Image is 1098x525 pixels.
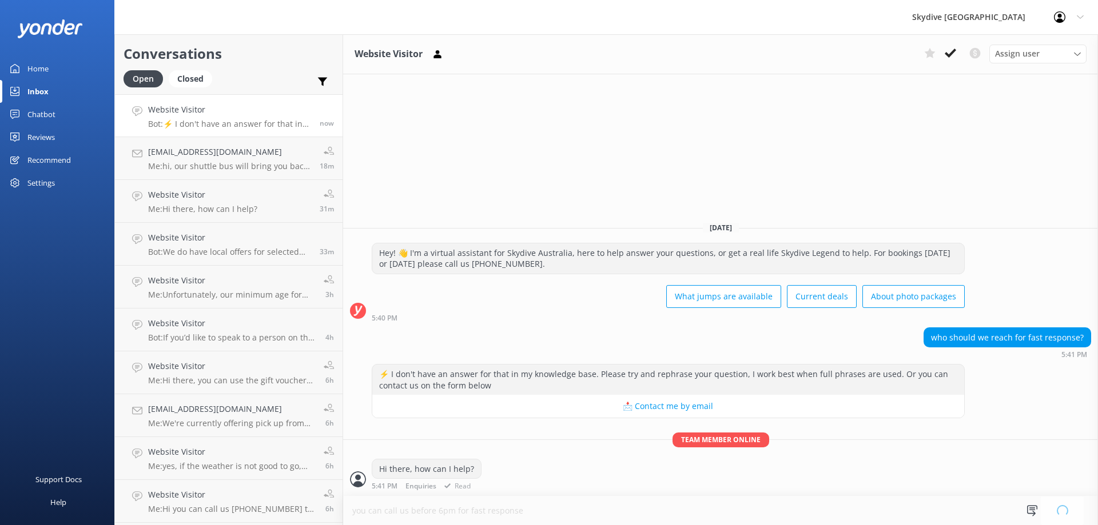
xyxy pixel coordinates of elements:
div: Closed [169,70,212,87]
span: Team member online [673,432,769,447]
h4: Website Visitor [148,103,311,116]
a: Website VisitorBot:⚡ I don't have an answer for that in my knowledge base. Please try and rephras... [115,94,343,137]
p: Me: yes, if the weather is not good to go, our team will contact you to rebook [148,461,315,471]
button: 📩 Contact me by email [372,395,964,418]
a: Website VisitorMe:Unfortunately, our minimum age for skydive is [DEMOGRAPHIC_DATA], so he is not ... [115,266,343,308]
h4: Website Visitor [148,360,315,372]
strong: 5:41 PM [372,483,397,490]
div: Chatbot [27,103,55,126]
div: who should we reach for fast response? [924,328,1091,347]
a: [EMAIL_ADDRESS][DOMAIN_NAME]Me:hi, our shuttle bus will bring you back to the check in office, yo... [115,137,343,180]
a: Website VisitorBot:We do have local offers for selected locations. You can check out our current ... [115,223,343,266]
span: [DATE] [703,223,739,233]
p: Bot: We do have local offers for selected locations. You can check out our current offers at [URL... [148,247,311,257]
span: Sep 24 2025 11:09am (UTC +10:00) Australia/Brisbane [325,418,334,428]
span: Assign user [995,47,1040,60]
p: Bot: If you’d like to speak to a person on the Skydive Australia team, please call [PHONE_NUMBER]... [148,332,317,343]
a: Website VisitorMe:Hi there, you can use the gift voucher before the expiry date to book for any f... [115,351,343,394]
span: Sep 24 2025 11:08am (UTC +10:00) Australia/Brisbane [325,461,334,471]
h4: Website Visitor [148,488,315,501]
p: Me: Hi there, you can use the gift voucher before the expiry date to book for any further dates [148,375,315,386]
div: Support Docs [35,468,82,491]
img: yonder-white-logo.png [17,19,83,38]
span: Read [440,483,471,490]
a: Website VisitorMe:Hi there, how can I help?31m [115,180,343,223]
span: Sep 24 2025 05:08pm (UTC +10:00) Australia/Brisbane [320,247,334,257]
span: Sep 24 2025 11:07am (UTC +10:00) Australia/Brisbane [325,504,334,514]
textarea: you can call us before 6pm for fast response [343,496,1098,525]
h4: [EMAIL_ADDRESS][DOMAIN_NAME] [148,403,315,415]
p: Me: We're currently offering pick up from the majority of our locations. Please check with our te... [148,418,315,428]
p: Bot: ⚡ I don't have an answer for that in my knowledge base. Please try and rephrase your questio... [148,119,311,129]
div: Settings [27,171,55,194]
span: Sep 24 2025 11:14am (UTC +10:00) Australia/Brisbane [325,375,334,385]
a: [EMAIL_ADDRESS][DOMAIN_NAME]Me:We're currently offering pick up from the majority of our location... [115,394,343,437]
strong: 5:40 PM [372,315,397,322]
h4: Website Visitor [148,231,311,244]
a: Website VisitorMe:yes, if the weather is not good to go, our team will contact you to rebook6h [115,437,343,480]
span: Sep 24 2025 01:03pm (UTC +10:00) Australia/Brisbane [325,332,334,342]
strong: 5:41 PM [1061,351,1087,358]
div: Reviews [27,126,55,149]
a: Closed [169,72,218,85]
div: Sep 24 2025 05:41pm (UTC +10:00) Australia/Brisbane [924,350,1091,358]
h4: Website Visitor [148,446,315,458]
a: Website VisitorBot:If you’d like to speak to a person on the Skydive Australia team, please call ... [115,308,343,351]
span: Sep 24 2025 05:41pm (UTC +10:00) Australia/Brisbane [320,118,334,128]
div: Assign User [989,45,1087,63]
button: What jumps are available [666,285,781,308]
button: About photo packages [862,285,965,308]
div: Help [50,491,66,514]
div: ⚡ I don't have an answer for that in my knowledge base. Please try and rephrase your question, I ... [372,364,964,395]
button: Current deals [787,285,857,308]
div: Sep 24 2025 05:40pm (UTC +10:00) Australia/Brisbane [372,314,965,322]
h4: Website Visitor [148,274,315,287]
span: Sep 24 2025 05:10pm (UTC +10:00) Australia/Brisbane [320,204,334,214]
a: Open [124,72,169,85]
h2: Conversations [124,43,334,65]
p: Me: Unfortunately, our minimum age for skydive is [DEMOGRAPHIC_DATA], so he is not able to do the... [148,290,315,300]
p: Me: hi, our shuttle bus will bring you back to the check in office, you can also ask the driver t... [148,161,311,171]
span: Enquiries [405,483,436,490]
p: Me: Hi there, how can I help? [148,204,257,214]
div: Sep 24 2025 05:41pm (UTC +10:00) Australia/Brisbane [372,482,482,490]
h3: Website Visitor [355,47,423,62]
h4: Website Visitor [148,189,257,201]
span: Sep 24 2025 02:34pm (UTC +10:00) Australia/Brisbane [325,290,334,299]
div: Home [27,57,49,80]
h4: [EMAIL_ADDRESS][DOMAIN_NAME] [148,146,311,158]
div: Hi there, how can I help? [372,459,481,479]
div: Open [124,70,163,87]
div: Recommend [27,149,71,171]
div: Inbox [27,80,49,103]
h4: Website Visitor [148,317,317,330]
div: Hey! 👋 I'm a virtual assistant for Skydive Australia, here to help answer your questions, or get ... [372,243,964,274]
p: Me: Hi you can call us [PHONE_NUMBER] to connect to Mission beach team [148,504,315,514]
a: Website VisitorMe:Hi you can call us [PHONE_NUMBER] to connect to Mission beach team6h [115,480,343,523]
span: Sep 24 2025 05:23pm (UTC +10:00) Australia/Brisbane [320,161,334,171]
